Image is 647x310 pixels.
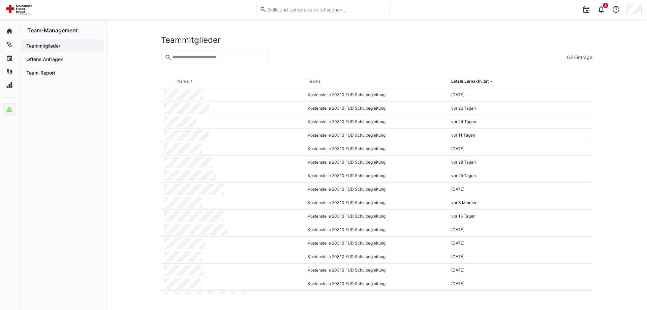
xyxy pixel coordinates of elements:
div: Letzte Lernaktivität [451,79,489,84]
span: [DATE] [451,281,464,286]
span: [DATE] [451,92,464,97]
div: Kostenstelle 20310 FUD Schulbegleitung [305,183,449,196]
div: Kostenstelle 20310 FUD Schulbegleitung [305,129,449,142]
div: Kostenstelle 20310 FUD Schulbegleitung [305,156,449,169]
span: vor 18 Tagen [451,214,475,219]
div: Kostenstelle 20310 FUD Schulbegleitung [305,277,449,291]
div: Kostenstelle 20310 FUD Schulbegleitung [305,102,449,115]
span: 63 [567,54,573,61]
span: vor 11 Tagen [451,133,475,138]
h2: Teammitglieder [161,35,221,45]
span: [DATE] [451,267,464,273]
div: Kostenstelle 20310 FUD Schulbegleitung [305,291,449,304]
div: Kostenstelle 20310 FUD Schulbegleitung [305,250,449,264]
span: vor 26 Tagen [451,106,476,111]
div: Kostenstelle 20310 FUD Schulbegleitung [305,223,449,237]
span: [DATE] [451,146,464,151]
span: vor 24 Tagen [451,119,476,124]
div: Kostenstelle 20310 FUD Schulbegleitung [305,88,449,102]
span: Einträge [574,54,592,61]
div: Kostenstelle 20310 FUD Schulbegleitung [305,142,449,156]
span: [DATE] [451,227,464,232]
span: 6 [605,3,607,7]
span: [DATE] [451,187,464,192]
div: Kostenstelle 20310 FUD Schulbegleitung [305,115,449,129]
input: Skills und Lernpfade durchsuchen… [267,6,387,12]
div: Kostenstelle 20310 FUD Schulbegleitung [305,237,449,250]
span: [DATE] [451,254,464,259]
span: vor 25 Tagen [451,173,476,178]
div: Kostenstelle 20310 FUD Schulbegleitung [305,210,449,223]
div: Teams [308,79,320,84]
div: Kostenstelle 20310 FUD Schulbegleitung [305,169,449,183]
span: vor 28 Tagen [451,160,476,165]
div: Kostenstelle 20310 FUD Schulbegleitung [305,196,449,210]
span: vor 3 Minuten [451,200,477,205]
div: Kostenstelle 20310 FUD Schulbegleitung [305,264,449,277]
div: Name [177,79,189,84]
span: [DATE] [451,241,464,246]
